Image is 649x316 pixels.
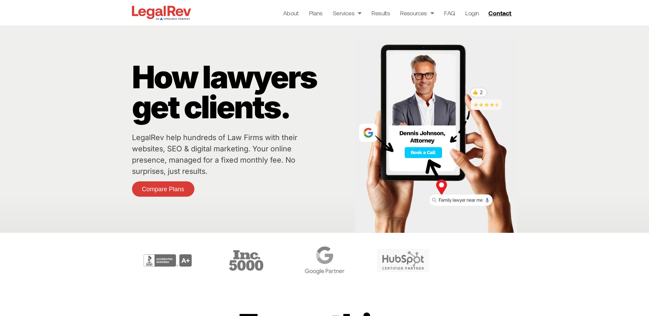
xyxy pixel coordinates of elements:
nav: Menu [283,8,479,18]
a: Services [333,8,362,18]
span: Compare Plans [142,186,184,192]
div: 3 / 6 [209,243,284,278]
div: 4 / 6 [287,243,362,278]
p: How lawyers get clients. [132,62,352,122]
a: Results [371,8,390,18]
div: 2 / 6 [130,243,205,278]
div: 5 / 6 [366,243,441,278]
a: LegalRev help hundreds of Law Firms with their websites, SEO & digital marketing. Your online pre... [132,133,297,176]
a: FAQ [444,8,455,18]
a: Plans [309,8,323,18]
span: Contact [488,10,511,16]
a: Contact [486,7,516,18]
a: Resources [400,8,434,18]
a: Compare Plans [132,181,194,197]
div: 6 / 6 [444,243,519,278]
a: About [283,8,299,18]
div: Carousel [130,243,519,278]
a: Login [465,8,479,18]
